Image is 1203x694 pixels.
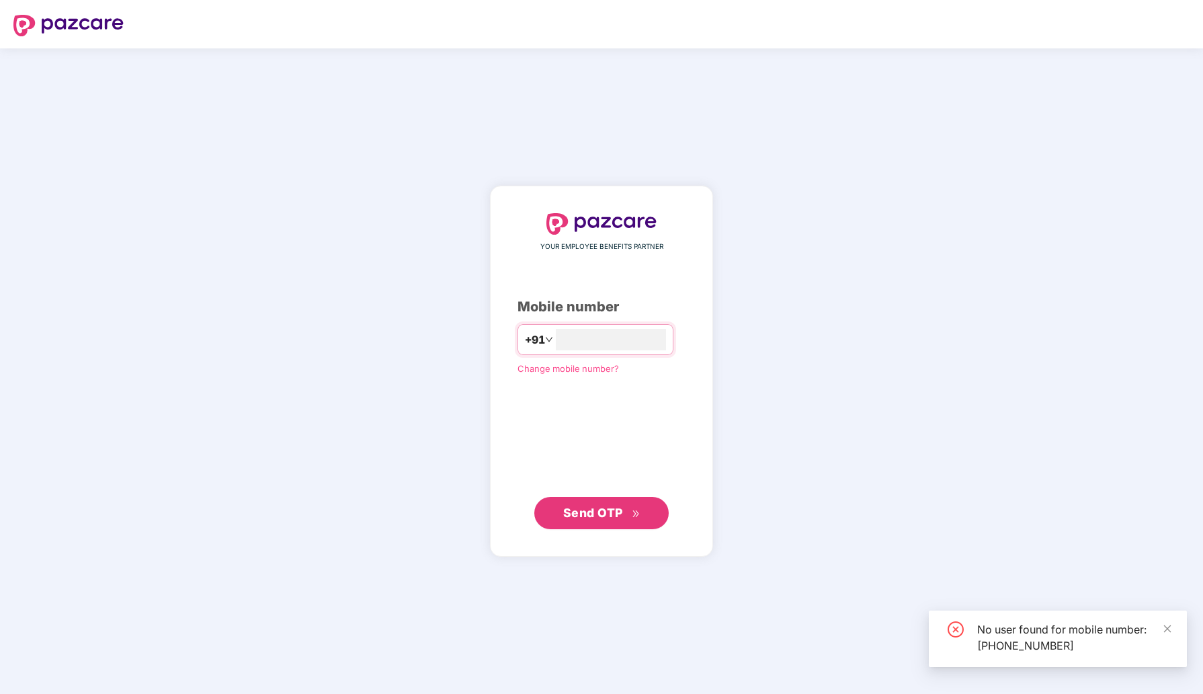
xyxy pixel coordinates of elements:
span: YOUR EMPLOYEE BENEFITS PARTNER [540,241,663,252]
div: No user found for mobile number: [PHONE_NUMBER] [977,621,1171,654]
div: Mobile number [517,297,686,317]
span: Send OTP [563,506,623,520]
span: +91 [525,332,545,348]
img: logo [546,213,657,235]
span: down [545,336,553,344]
span: close [1163,624,1172,633]
button: Send OTPdouble-right [534,497,669,529]
span: close-circle [948,621,964,638]
img: logo [13,15,124,36]
span: double-right [632,510,640,518]
a: Change mobile number? [517,363,619,374]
